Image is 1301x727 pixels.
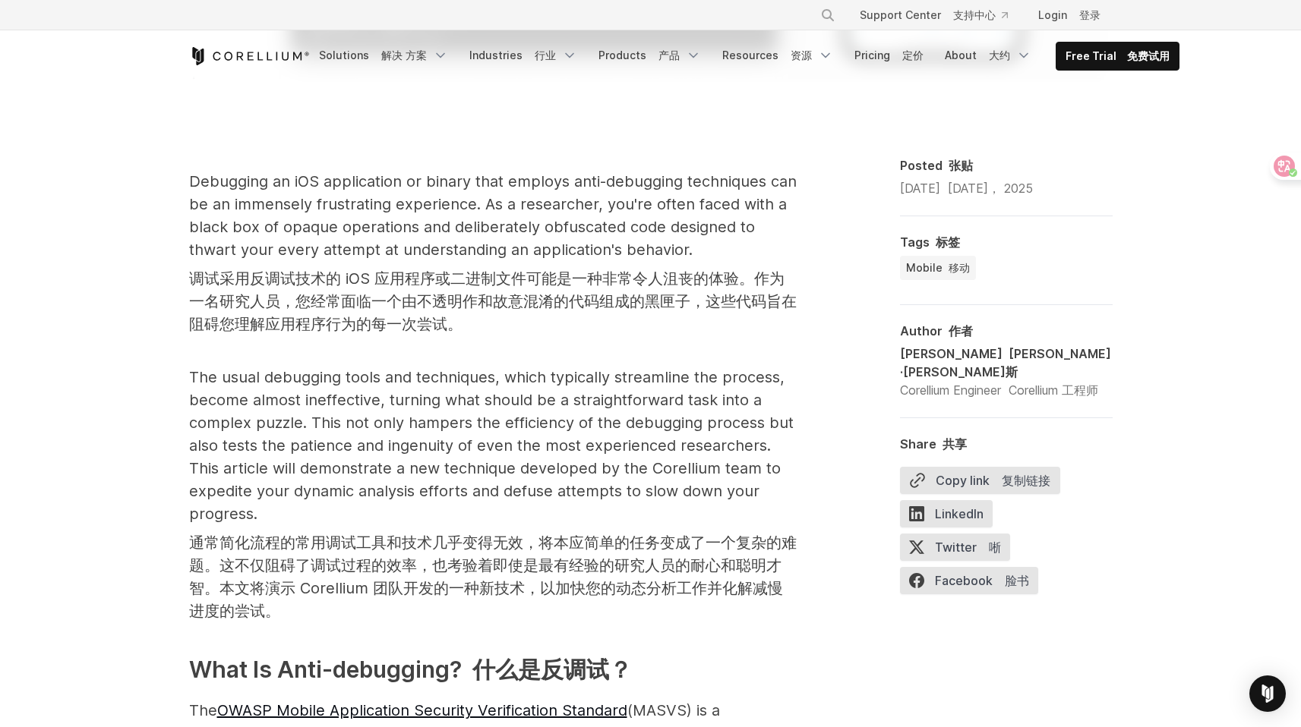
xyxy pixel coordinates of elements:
[189,366,797,628] p: The usual debugging tools and techniques, which typically streamline the process, become almost i...
[900,323,1113,338] div: Author
[848,2,1020,29] a: Support Center
[989,540,1001,555] font: 唽
[900,436,1113,452] div: Share
[310,42,457,69] a: Solutions
[900,500,993,527] span: LinkedIn
[658,49,680,61] font: 产品
[713,42,842,69] a: Resources
[949,261,970,274] font: 移动
[949,323,973,338] font: 作者
[1127,49,1170,62] font: 免费试用
[472,656,632,683] font: 什么是反调试？
[906,260,970,275] span: Mobile
[900,467,1060,494] button: Copy link 复制链接
[381,49,427,61] font: 解决 方案
[900,567,1038,594] span: Facebook
[589,42,710,69] a: Products
[189,533,797,620] font: 通常简化流程的常用调试工具和技术几乎变得无效，将本应简单的任务变成了一个复杂的难题。这不仅阻碍了调试过程的效率，也考验着即使是最有经验的研究人员的耐心和聪明才智。本文将演示 Corellium ...
[936,42,1040,69] a: About
[802,2,1113,29] div: Navigation Menu
[189,170,797,341] p: Debugging an iOS application or binary that employs anti-debugging techniques can be an immensely...
[989,49,1010,61] font: 大约
[936,234,960,250] font: 标签
[900,234,1113,250] div: Tags
[943,436,967,452] font: 共享
[900,256,976,280] a: Mobile 移动
[900,500,1002,533] a: LinkedIn
[900,345,1113,381] div: [PERSON_NAME]
[189,653,797,687] h3: What Is Anti-debugging?
[189,47,310,65] a: Corellium Home
[949,158,973,173] font: 张贴
[791,49,812,61] font: 资源
[1079,8,1100,21] font: 登录
[900,181,1033,196] span: [DATE]
[1026,2,1113,29] a: Login
[1056,42,1179,70] a: Free Trial
[460,42,586,69] a: Industries
[900,567,1047,600] a: Facebook 脸书
[953,8,996,21] font: 支持中心
[902,49,924,61] font: 定价
[189,269,797,333] font: 调试采用反调试技术的 iOS 应用程序或二进制文件可能是一种非常令人沮丧的体验。作为一名研究人员，您经常面临一个由不透明作和故意混淆的代码组成的黑匣子，这些代码旨在阻碍您理解应用程序行为的每一次尝试。
[900,533,1019,567] a: Twitter 唽
[1002,473,1050,488] font: 复制链接
[310,42,1179,71] div: Navigation Menu
[535,49,556,61] font: 行业
[948,181,1033,196] font: [DATE]， 2025
[814,2,842,29] button: Search
[900,533,1010,561] span: Twitter
[1005,573,1029,588] font: 脸书
[845,42,933,69] a: Pricing
[1009,382,1098,398] font: Corellium 工程师
[217,701,627,719] a: OWASP Mobile Application Security Verification Standard
[1249,675,1286,712] div: Open Intercom Messenger
[900,158,1113,173] div: Posted
[900,381,1113,399] div: Corellium Engineer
